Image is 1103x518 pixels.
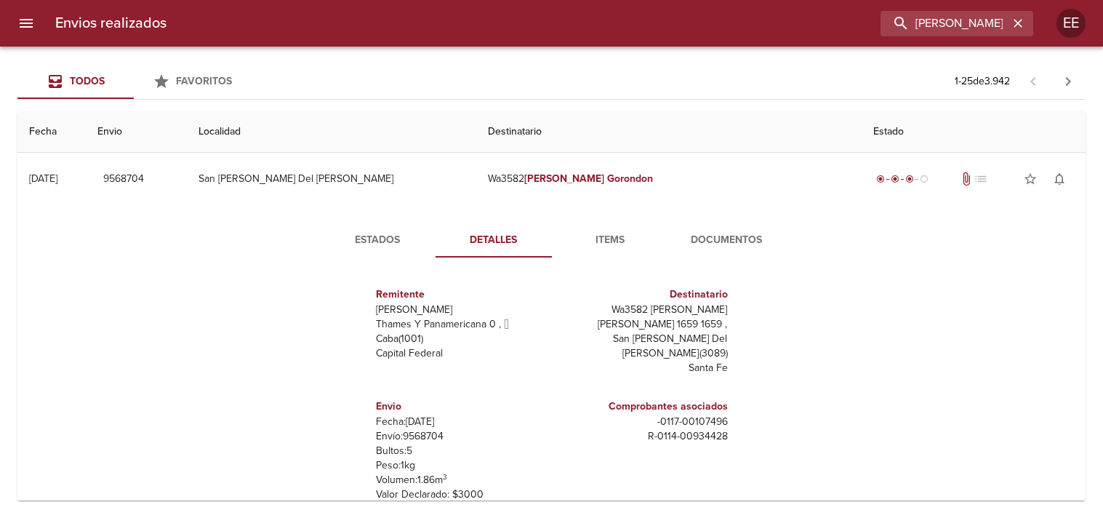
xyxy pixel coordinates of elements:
span: Tiene documentos adjuntos [959,172,974,186]
em: [PERSON_NAME] [524,172,605,185]
span: 9568704 [103,170,144,188]
span: Documentos [677,231,776,250]
span: Pagina siguiente [1051,64,1086,99]
span: Pagina anterior [1016,73,1051,88]
span: Items [561,231,659,250]
p: Bultos: 5 [376,444,546,458]
p: Wa3582 [PERSON_NAME] [558,303,728,317]
p: R - 0114 - 00934428 [558,429,728,444]
span: No tiene pedido asociado [974,172,988,186]
p: San [PERSON_NAME] Del [PERSON_NAME] ( 3089 ) [558,332,728,361]
p: [PERSON_NAME] [376,303,546,317]
th: Localidad [187,111,476,153]
span: star_border [1023,172,1038,186]
button: Activar notificaciones [1045,164,1074,194]
h6: Comprobantes asociados [558,399,728,415]
div: Tabs Envios [17,64,250,99]
input: buscar [881,11,1008,36]
span: radio_button_checked [876,175,885,183]
h6: Remitente [376,287,546,303]
span: radio_button_unchecked [920,175,928,183]
span: Detalles [444,231,543,250]
span: Todos [70,75,105,87]
h6: Destinatario [558,287,728,303]
p: Fecha: [DATE] [376,415,546,429]
span: radio_button_checked [891,175,899,183]
div: Abrir información de usuario [1056,9,1086,38]
p: Caba ( 1001 ) [376,332,546,346]
p: Volumen: 1.86 m [376,473,546,487]
th: Fecha [17,111,86,153]
div: En viaje [873,172,931,186]
div: [DATE] [29,172,57,185]
th: Estado [862,111,1086,153]
sup: 3 [443,472,447,482]
button: Agregar a favoritos [1016,164,1045,194]
span: notifications_none [1052,172,1067,186]
h6: Envios realizados [55,12,167,35]
p: Valor Declarado: $ 3000 [376,487,546,502]
p: Peso: 1 kg [376,458,546,473]
button: menu [9,6,44,41]
p: [PERSON_NAME] 1659 1659 , [558,317,728,332]
div: EE [1056,9,1086,38]
td: San [PERSON_NAME] Del [PERSON_NAME] [187,153,476,205]
p: Capital Federal [376,346,546,361]
div: Tabs detalle de guia [319,223,785,258]
th: Envio [86,111,187,153]
th: Destinatario [476,111,862,153]
p: Thames Y Panamericana 0 ,   [376,317,546,332]
em: Gorondon [607,172,653,185]
h6: Envio [376,399,546,415]
p: - 0117 - 00107496 [558,415,728,429]
p: Santa Fe [558,361,728,375]
p: 1 - 25 de 3.942 [955,74,1010,89]
button: 9568704 [97,166,150,193]
p: Envío: 9568704 [376,429,546,444]
span: Estados [328,231,427,250]
span: radio_button_checked [905,175,914,183]
td: Wa3582 [476,153,862,205]
span: Favoritos [176,75,232,87]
